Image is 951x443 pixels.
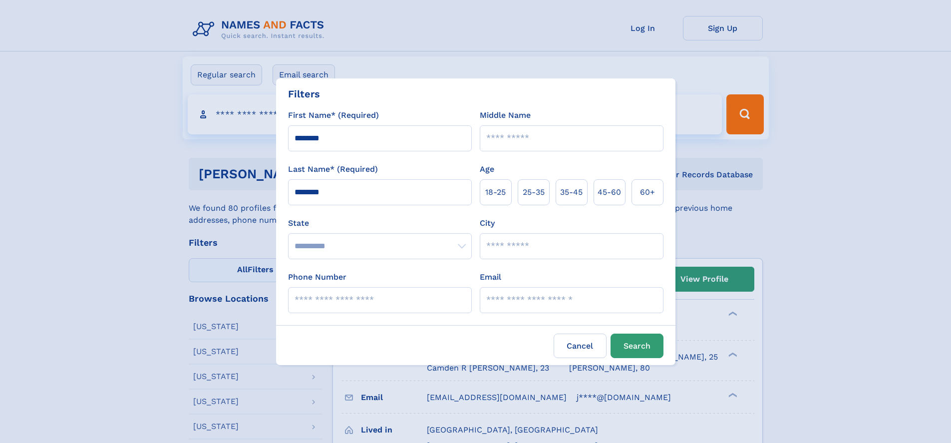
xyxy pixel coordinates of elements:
label: Last Name* (Required) [288,163,378,175]
label: First Name* (Required) [288,109,379,121]
span: 35‑45 [560,186,583,198]
label: Cancel [554,334,607,358]
label: Age [480,163,494,175]
label: Middle Name [480,109,531,121]
span: 25‑35 [523,186,545,198]
label: Email [480,271,501,283]
div: Filters [288,86,320,101]
span: 45‑60 [598,186,621,198]
span: 18‑25 [485,186,506,198]
button: Search [611,334,663,358]
label: State [288,217,472,229]
label: Phone Number [288,271,346,283]
span: 60+ [640,186,655,198]
label: City [480,217,495,229]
